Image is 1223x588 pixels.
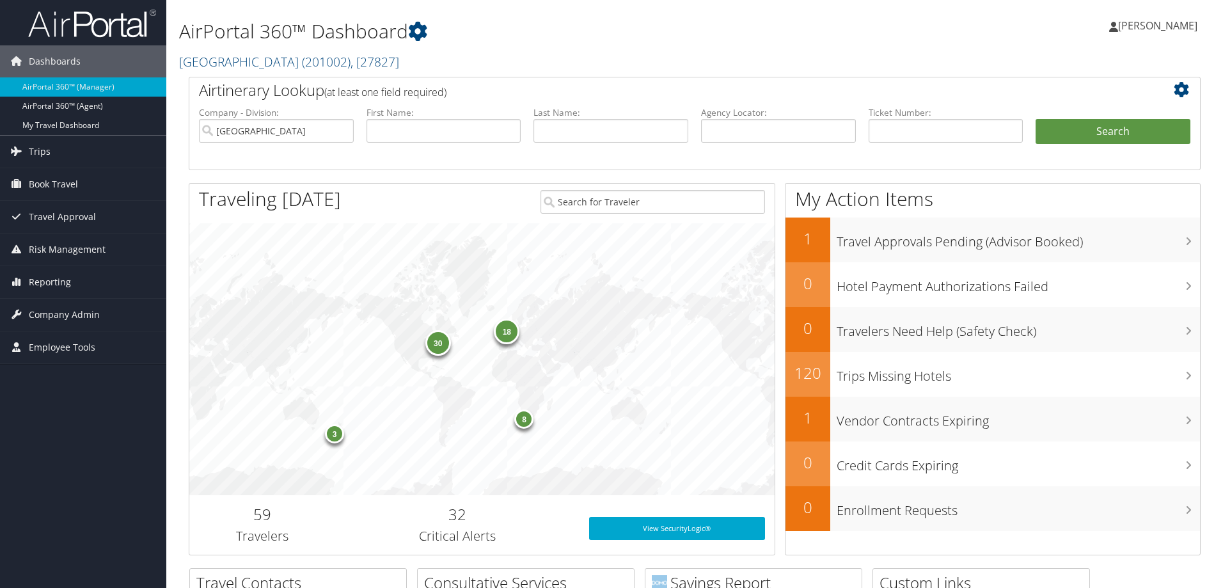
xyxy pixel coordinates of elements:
[29,168,78,200] span: Book Travel
[785,307,1200,352] a: 0Travelers Need Help (Safety Check)
[29,331,95,363] span: Employee Tools
[589,517,765,540] a: View SecurityLogic®
[302,53,351,70] span: ( 201002 )
[29,266,71,298] span: Reporting
[837,361,1200,385] h3: Trips Missing Hotels
[351,53,399,70] span: , [ 27827 ]
[785,497,830,518] h2: 0
[179,18,867,45] h1: AirPortal 360™ Dashboard
[199,106,354,119] label: Company - Division:
[533,106,688,119] label: Last Name:
[785,262,1200,307] a: 0Hotel Payment Authorizations Failed
[785,397,1200,441] a: 1Vendor Contracts Expiring
[785,273,830,294] h2: 0
[28,8,156,38] img: airportal-logo.png
[837,450,1200,475] h3: Credit Cards Expiring
[785,352,1200,397] a: 120Trips Missing Hotels
[701,106,856,119] label: Agency Locator:
[345,527,570,545] h3: Critical Alerts
[199,527,326,545] h3: Travelers
[540,190,765,214] input: Search for Traveler
[785,228,830,250] h2: 1
[785,407,830,429] h2: 1
[199,504,326,525] h2: 59
[29,234,106,266] span: Risk Management
[785,362,830,384] h2: 120
[837,316,1200,340] h3: Travelers Need Help (Safety Check)
[325,424,344,443] div: 3
[785,441,1200,486] a: 0Credit Cards Expiring
[515,409,534,429] div: 8
[29,201,96,233] span: Travel Approval
[199,186,341,212] h1: Traveling [DATE]
[29,136,51,168] span: Trips
[29,45,81,77] span: Dashboards
[1109,6,1210,45] a: [PERSON_NAME]
[785,452,830,473] h2: 0
[785,218,1200,262] a: 1Travel Approvals Pending (Advisor Booked)
[367,106,521,119] label: First Name:
[869,106,1023,119] label: Ticket Number:
[837,406,1200,430] h3: Vendor Contracts Expiring
[785,486,1200,531] a: 0Enrollment Requests
[494,319,520,344] div: 18
[179,53,399,70] a: [GEOGRAPHIC_DATA]
[324,85,446,99] span: (at least one field required)
[1118,19,1197,33] span: [PERSON_NAME]
[29,299,100,331] span: Company Admin
[425,330,451,356] div: 30
[345,504,570,525] h2: 32
[1036,119,1190,145] button: Search
[199,79,1106,101] h2: Airtinerary Lookup
[785,317,830,339] h2: 0
[837,495,1200,520] h3: Enrollment Requests
[785,186,1200,212] h1: My Action Items
[837,271,1200,296] h3: Hotel Payment Authorizations Failed
[837,226,1200,251] h3: Travel Approvals Pending (Advisor Booked)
